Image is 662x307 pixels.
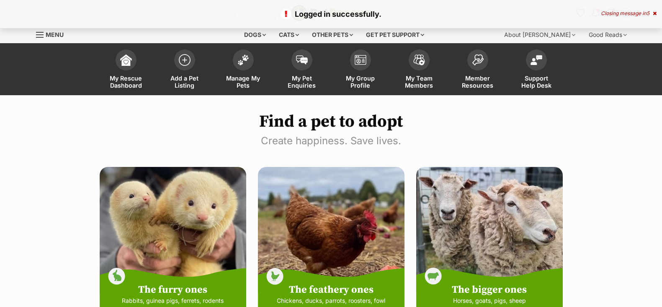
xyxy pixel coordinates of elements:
[273,45,331,95] a: My Pet Enquiries
[36,112,626,131] h1: Find a pet to adopt
[266,268,283,285] img: chicken-icon-e56a4bd3723bbc9cac6b3563e3a9445a02c01198b390455255c2458214891733.svg
[296,55,308,65] img: pet-enquiries-icon-7e3ad2cf08bfb03b45e93fb7055b45f3efa6380592205ae92323e6603595dc1f.svg
[413,55,425,65] img: team-members-icon-5396bd8760b3fe7c0b43da4ab00e1e3bb1a5d9ba89233759b79545d2d3fc5d0d.svg
[498,26,581,43] div: About [PERSON_NAME]
[155,45,214,95] a: Add a Pet Listing
[107,75,145,89] span: My Rescue Dashboard
[224,75,262,89] span: Manage My Pets
[427,284,552,296] h4: The bigger ones
[342,75,379,89] span: My Group Profile
[214,45,273,95] a: Manage My Pets
[108,268,125,285] img: rabbit-icon-4fe9fd6c7630767703d5636fd411e97117ff7c4fe51392c0f97bf457785a3667.svg
[110,284,236,296] h4: The furry ones
[283,75,321,89] span: My Pet Enquiries
[360,26,430,43] div: Get pet support
[306,26,359,43] div: Other pets
[36,26,70,42] a: Menu
[110,296,236,305] p: Rabbits, guinea pigs, ferrets, rodents
[507,45,566,95] a: Support Help Desk
[400,75,438,89] span: My Team Members
[97,45,155,95] a: My Rescue Dashboard
[268,284,394,296] h4: The feathery ones
[237,55,249,65] img: manage-my-pets-icon-02211641906a0b7f246fdf0571729dbe1e7629f14944591b6c1af311fb30b64b.svg
[238,26,272,43] div: Dogs
[355,55,366,65] img: group-profile-icon-3fa3cf56718a62981997c0bc7e787c4b2cf8bcc04b72c1350f741eb67cf2f40e.svg
[416,167,565,293] img: big-3a5b29f88da3cc25273d9e1d457fae7769806f4db84b8ddc764f7055557535e2.jpg
[36,133,626,148] p: Create happiness. Save lives.
[583,26,633,43] div: Good Reads
[425,268,442,285] img: sheep-icon-cc06df3aab5c3c106a1a581a98a66c01656691e92a2fc97b29babe46ccfe7fd9.svg
[258,167,406,293] img: feathery-ca94418f95bd64f3b6ddc7dd9abf9dfb9660327e47499f3d0a82f9c9b567d795.jpg
[46,31,64,38] span: Menu
[100,167,248,293] img: furry-ceacdc3714909c546dd48ddf1b79e442e318d74aa364b83d1cb92a3e72e6f00d.jpg
[448,45,507,95] a: Member Resources
[268,296,394,305] p: Chickens, ducks, parrots, roosters, fowl
[390,45,448,95] a: My Team Members
[459,75,497,89] span: Member Resources
[179,54,191,66] img: add-pet-listing-icon-0afa8454b4691262ce3f59096e99ab1cd57d4a30225e0717b998d2c9b9846f56.svg
[331,45,390,95] a: My Group Profile
[120,54,132,66] img: dashboard-icon-eb2f2d2d3e046f16d808141f083e7271f6b2e854fb5c12c21221c1fb7104beca.svg
[472,54,484,65] img: member-resources-icon-8e73f808a243e03378d46382f2149f9095a855e16c252ad45f914b54edf8863c.svg
[427,296,552,305] p: Horses, goats, pigs, sheep
[273,26,305,43] div: Cats
[518,75,555,89] span: Support Help Desk
[166,75,203,89] span: Add a Pet Listing
[531,55,542,65] img: help-desk-icon-fdf02630f3aa405de69fd3d07c3f3aa587a6932b1a1747fa1d2bba05be0121f9.svg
